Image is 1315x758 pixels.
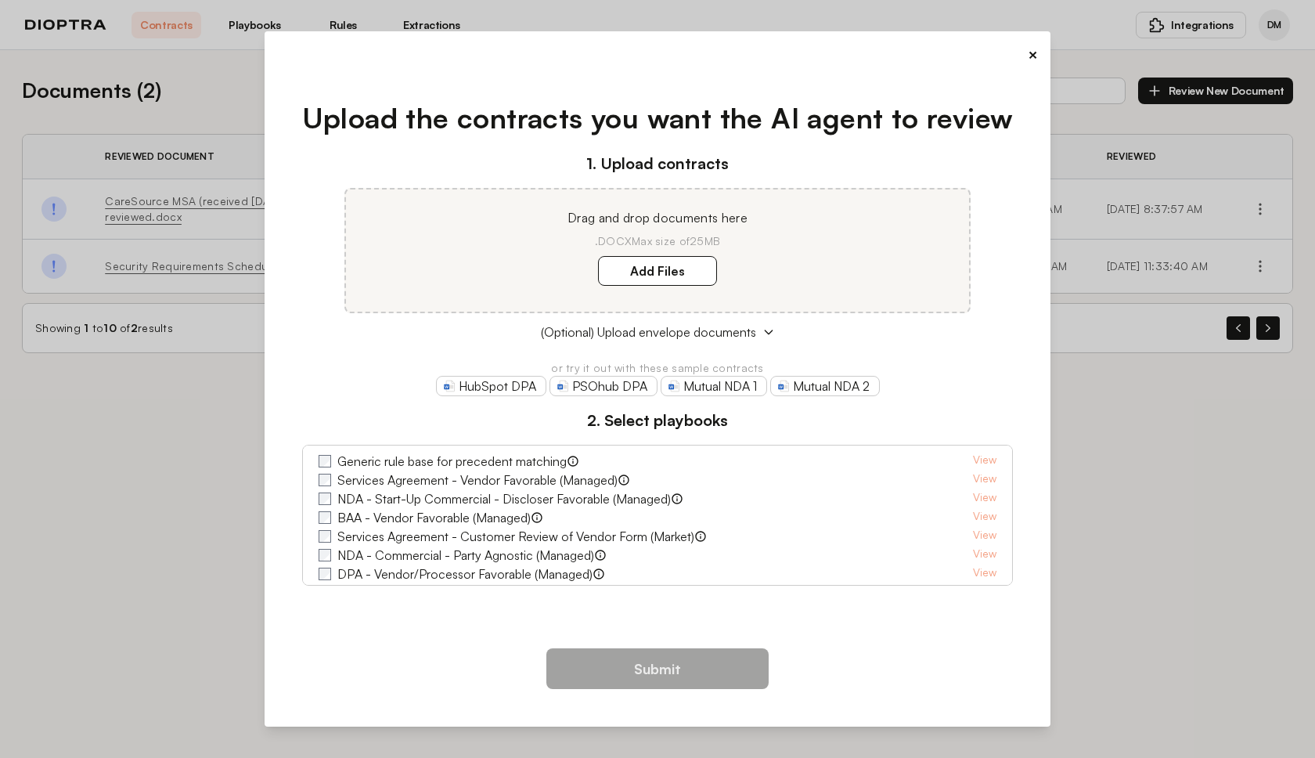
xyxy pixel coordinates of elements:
h1: Upload the contracts you want the AI agent to review [302,97,1014,139]
a: Mutual NDA 2 [770,376,880,396]
h3: 1. Upload contracts [302,152,1014,175]
a: HubSpot DPA [436,376,546,396]
a: View [973,546,996,565]
a: View [973,489,996,508]
button: × [1028,44,1038,66]
a: View [973,452,996,471]
a: View [973,471,996,489]
a: View [973,565,996,583]
h3: 2. Select playbooks [302,409,1014,432]
p: Drag and drop documents here [365,208,950,227]
label: NDA - Commercial - Party Agnostic (Managed) [337,546,594,565]
label: NDA - Start-Up Commercial - Discloser Favorable (Managed) [337,489,671,508]
button: (Optional) Upload envelope documents [302,323,1014,341]
p: .DOCX Max size of 25MB [365,233,950,249]
label: Services Agreement - Customer Review of Vendor Form (Market) [337,527,694,546]
a: PSOhub DPA [549,376,657,396]
p: or try it out with these sample contracts [302,360,1014,376]
label: BAA - Vendor Favorable (Managed) [337,508,531,527]
span: (Optional) Upload envelope documents [541,323,756,341]
a: View [973,508,996,527]
label: NDA - M&A - Buyer Favorable (Managed) [337,583,564,602]
label: Services Agreement - Vendor Favorable (Managed) [337,471,618,489]
label: DPA - Vendor/Processor Favorable (Managed) [337,565,593,583]
label: Generic rule base for precedent matching [337,452,567,471]
a: View [973,527,996,546]
label: Add Files [598,256,717,286]
button: Submit [546,648,769,689]
a: Mutual NDA 1 [661,376,767,396]
a: View [973,583,996,602]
